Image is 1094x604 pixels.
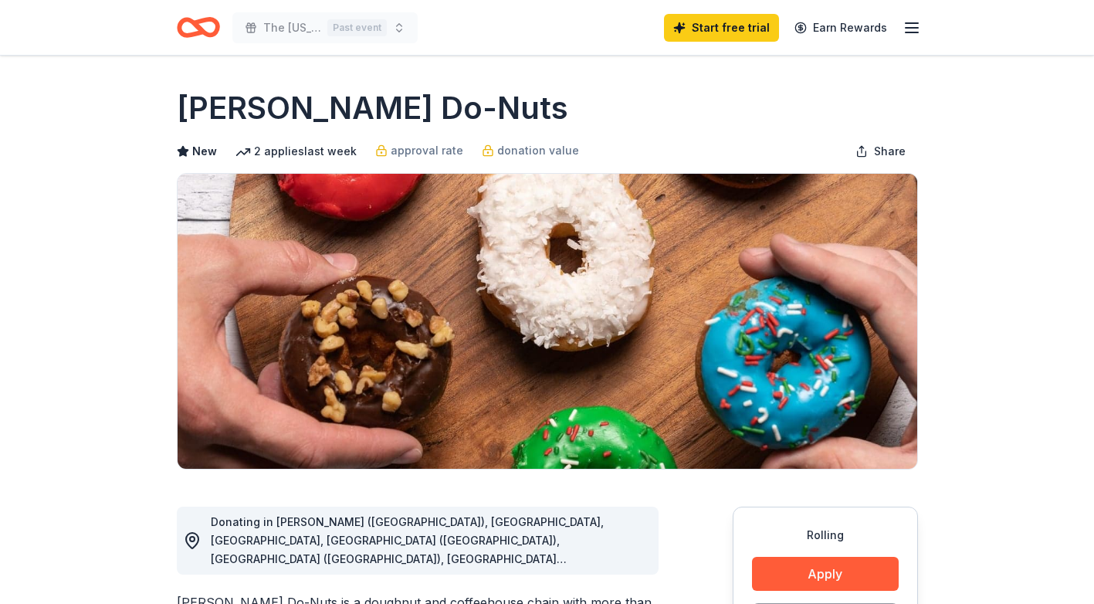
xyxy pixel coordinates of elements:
[263,19,321,37] span: The [US_STATE] Ballet at [GEOGRAPHIC_DATA] presents the 9th Annual Nutcracker Golf Classic
[664,14,779,42] a: Start free trial
[482,141,579,160] a: donation value
[192,142,217,161] span: New
[874,142,906,161] span: Share
[177,87,568,130] h1: [PERSON_NAME] Do-Nuts
[178,174,917,469] img: Image for Shipley Do-Nuts
[497,141,579,160] span: donation value
[327,19,387,36] div: Past event
[843,136,918,167] button: Share
[785,14,896,42] a: Earn Rewards
[391,141,463,160] span: approval rate
[752,526,899,545] div: Rolling
[375,141,463,160] a: approval rate
[752,557,899,591] button: Apply
[177,9,220,46] a: Home
[232,12,418,43] button: The [US_STATE] Ballet at [GEOGRAPHIC_DATA] presents the 9th Annual Nutcracker Golf ClassicPast event
[235,142,357,161] div: 2 applies last week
